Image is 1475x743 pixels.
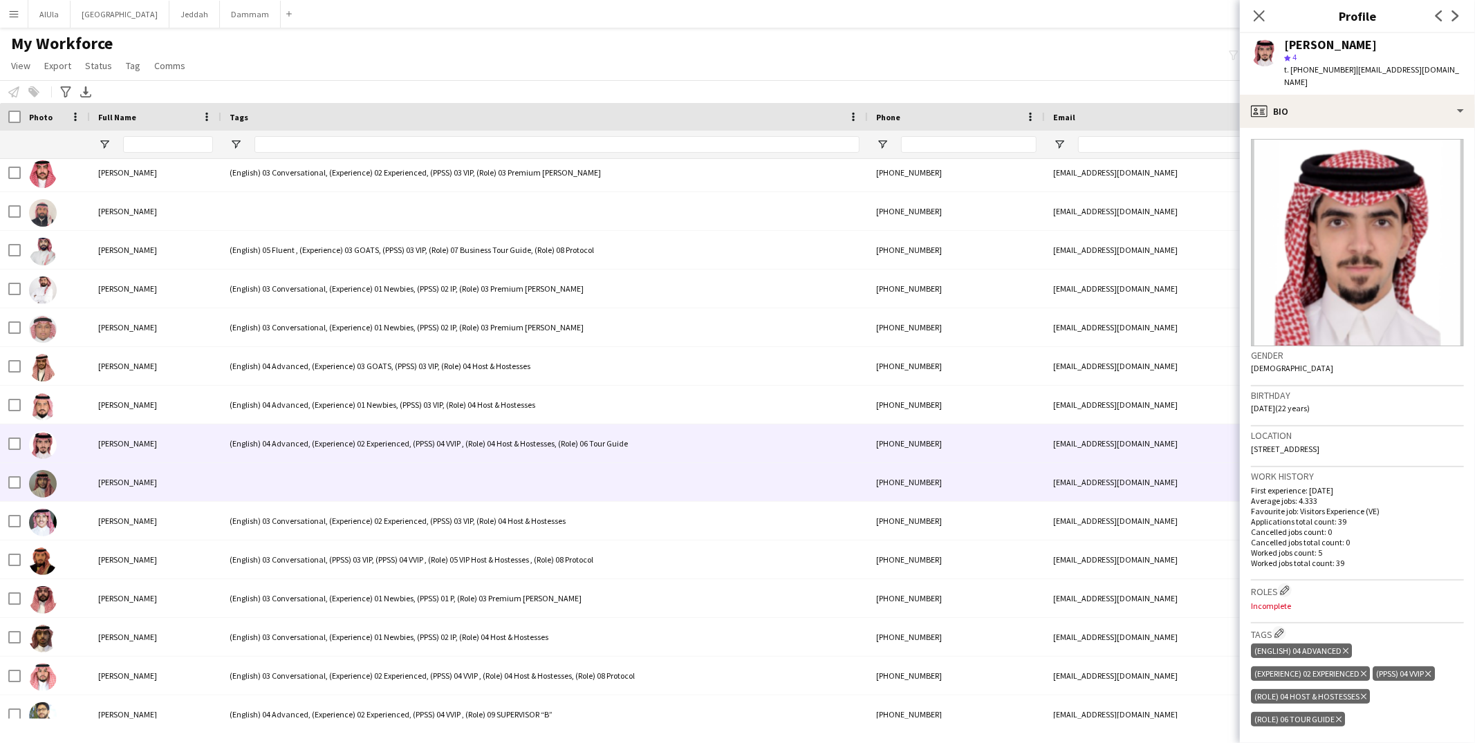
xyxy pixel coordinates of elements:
a: View [6,57,36,75]
div: (English) 03 Conversational, (Experience) 01 Newbies, (PPSS) 02 IP, (Role) 03 Premium [PERSON_NAME] [221,270,868,308]
div: [EMAIL_ADDRESS][DOMAIN_NAME] [1045,657,1321,695]
div: [PHONE_NUMBER] [868,657,1045,695]
div: [EMAIL_ADDRESS][DOMAIN_NAME] [1045,579,1321,617]
span: t. [PHONE_NUMBER] [1284,64,1356,75]
div: (English) 03 Conversational, (Experience) 01 Newbies, (PPSS) 01 P, (Role) 03 Premium [PERSON_NAME] [221,579,868,617]
span: [STREET_ADDRESS] [1251,444,1319,454]
h3: Roles [1251,583,1464,598]
p: Incomplete [1251,601,1464,611]
img: Abdullah Alaqeel [29,160,57,188]
span: [PERSON_NAME] [98,670,157,681]
app-action-btn: Advanced filters [57,84,74,100]
span: [PERSON_NAME] [98,245,157,255]
span: [PERSON_NAME] [98,361,157,371]
span: [PERSON_NAME] [98,477,157,487]
span: 4 [1292,52,1297,62]
div: [PHONE_NUMBER] [868,270,1045,308]
img: Crew avatar or photo [1251,139,1464,346]
span: Tag [126,59,140,72]
img: Abdullah Aljarboa [29,354,57,382]
div: (PPSS) 04 VVIP [1373,666,1434,681]
div: [EMAIL_ADDRESS][DOMAIN_NAME] [1045,270,1321,308]
span: [PERSON_NAME] [98,554,157,565]
input: Tags Filter Input [254,136,860,153]
div: [EMAIL_ADDRESS][DOMAIN_NAME] [1045,347,1321,385]
div: [PHONE_NUMBER] [868,424,1045,462]
div: [PHONE_NUMBER] [868,386,1045,424]
button: [GEOGRAPHIC_DATA] [71,1,169,28]
div: (Experience) 02 Experienced [1251,666,1370,681]
span: Status [85,59,112,72]
div: [EMAIL_ADDRESS][DOMAIN_NAME] [1045,695,1321,733]
div: [EMAIL_ADDRESS][DOMAIN_NAME] [1045,540,1321,579]
span: Full Name [98,112,136,122]
button: Open Filter Menu [1053,138,1066,151]
img: Abdullah AlGhamdi [29,315,57,343]
div: [PHONE_NUMBER] [868,540,1045,579]
a: Comms [149,57,191,75]
a: Export [39,57,77,75]
div: [PHONE_NUMBER] [868,579,1045,617]
div: [EMAIL_ADDRESS][DOMAIN_NAME] [1045,231,1321,269]
img: Abdullah Alsanie [29,625,57,652]
button: Open Filter Menu [98,138,111,151]
div: [EMAIL_ADDRESS][DOMAIN_NAME] [1045,424,1321,462]
div: (English) 03 Conversational, (Experience) 02 Experienced, (PPSS) 03 VIP, (Role) 04 Host & Hostesses [221,502,868,540]
img: Abdullah Almallouhi [29,431,57,459]
span: [PERSON_NAME] [98,709,157,720]
span: View [11,59,30,72]
span: Phone [876,112,900,122]
a: Status [80,57,118,75]
h3: Gender [1251,349,1464,361]
p: Worked jobs total count: 39 [1251,558,1464,568]
button: Open Filter Menu [230,138,242,151]
div: [PHONE_NUMBER] [868,695,1045,733]
p: Applications total count: 39 [1251,516,1464,527]
div: (English) 04 Advanced, (Experience) 03 GOATS, (PPSS) 03 VIP, (Role) 04 Host & Hostesses [221,347,868,385]
span: Tags [230,112,248,122]
h3: Tags [1251,626,1464,641]
p: First experience: [DATE] [1251,485,1464,496]
span: Photo [29,112,53,122]
img: Abdullah Alrumaih [29,586,57,614]
button: Dammam [220,1,281,28]
div: [PERSON_NAME] [1284,39,1377,51]
img: Abdullah Almaslukhi [29,470,57,498]
div: [PHONE_NUMBER] [868,308,1045,346]
img: Abdullah Aljuhani [29,393,57,420]
p: Worked jobs count: 5 [1251,547,1464,558]
div: [PHONE_NUMBER] [868,192,1045,230]
div: [PHONE_NUMBER] [868,502,1045,540]
span: [PERSON_NAME] [98,632,157,642]
div: (English) 04 Advanced, (Experience) 02 Experienced, (PPSS) 04 VVIP , (Role) 04 Host & Hostesses, ... [221,424,868,462]
div: (English) 03 Conversational, (Experience) 01 Newbies, (PPSS) 02 IP, (Role) 04 Host & Hostesses [221,618,868,656]
img: Abdullah Alqahtani [29,547,57,575]
span: Comms [154,59,185,72]
h3: Work history [1251,470,1464,482]
span: [DEMOGRAPHIC_DATA] [1251,363,1333,373]
p: Cancelled jobs total count: 0 [1251,537,1464,547]
div: (Role) 06 Tour Guide [1251,712,1345,726]
input: Full Name Filter Input [123,136,213,153]
div: (English) 04 Advanced, (Experience) 02 Experienced, (PPSS) 04 VVIP , (Role) 09 SUPERVISOR “B” [221,695,868,733]
div: [EMAIL_ADDRESS][DOMAIN_NAME] [1045,463,1321,501]
div: (English) 04 Advanced [1251,643,1352,658]
div: [PHONE_NUMBER] [868,347,1045,385]
div: [EMAIL_ADDRESS][DOMAIN_NAME] [1045,153,1321,191]
span: My Workforce [11,33,113,54]
div: (English) 03 Conversational, (PPSS) 03 VIP, (PPSS) 04 VVIP , (Role) 05 VIP Host & Hostesses , (Ro... [221,540,868,579]
span: | [EMAIL_ADDRESS][DOMAIN_NAME] [1284,64,1459,87]
a: Tag [120,57,146,75]
h3: Profile [1240,7,1475,25]
div: [EMAIL_ADDRESS][DOMAIN_NAME] [1045,308,1321,346]
span: [PERSON_NAME] [98,283,157,294]
span: [DATE] (22 years) [1251,403,1310,413]
div: [PHONE_NUMBER] [868,153,1045,191]
span: [PERSON_NAME] [98,516,157,526]
div: (English) 03 Conversational, (Experience) 02 Experienced, (PPSS) 04 VVIP , (Role) 04 Host & Hoste... [221,657,868,695]
span: Email [1053,112,1075,122]
span: [PERSON_NAME] [98,438,157,449]
div: [EMAIL_ADDRESS][DOMAIN_NAME] [1045,618,1321,656]
img: Abdullah Alshathri [29,664,57,691]
p: Favourite job: Visitors Experience (VE) [1251,506,1464,516]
